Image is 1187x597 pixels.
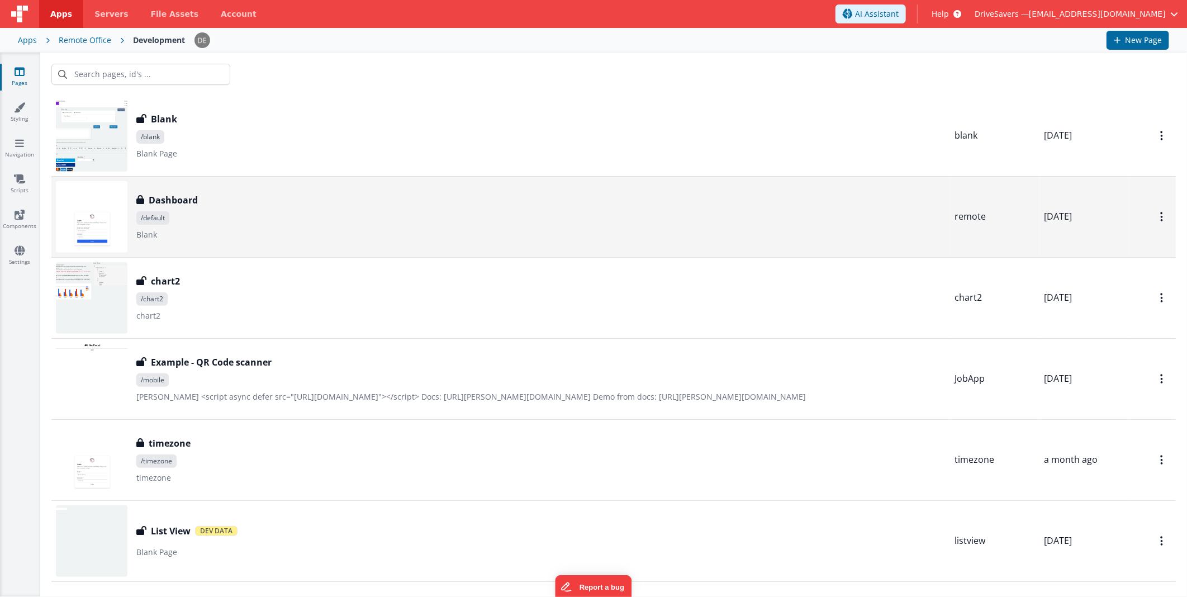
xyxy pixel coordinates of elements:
[59,35,111,46] div: Remote Office
[136,148,946,159] p: Blank Page
[136,292,168,306] span: /chart2
[136,130,164,144] span: /blank
[1153,124,1171,147] button: Options
[151,524,191,538] h3: List View
[136,454,177,468] span: /timezone
[932,8,949,20] span: Help
[133,35,185,46] div: Development
[136,472,946,484] p: timezone
[955,372,1035,385] div: JobApp
[136,229,946,240] p: Blank
[151,274,180,288] h3: chart2
[1044,210,1072,222] span: [DATE]
[136,211,169,225] span: /default
[1153,205,1171,228] button: Options
[136,391,946,402] p: [PERSON_NAME] <script async defer src="[URL][DOMAIN_NAME]"></script> Docs: [URL][PERSON_NAME][DOM...
[94,8,128,20] span: Servers
[195,526,238,536] span: Dev Data
[136,373,169,387] span: /mobile
[1153,367,1171,390] button: Options
[18,35,37,46] div: Apps
[975,8,1029,20] span: DriveSavers —
[1044,291,1072,304] span: [DATE]
[955,534,1035,547] div: listview
[1044,372,1072,385] span: [DATE]
[136,547,946,558] p: Blank Page
[1107,31,1169,50] button: New Page
[955,129,1035,142] div: blank
[855,8,899,20] span: AI Assistant
[151,112,177,126] h3: Blank
[1153,448,1171,471] button: Options
[149,193,198,207] h3: Dashboard
[1153,529,1171,552] button: Options
[1044,129,1072,141] span: [DATE]
[1153,286,1171,309] button: Options
[955,291,1035,304] div: chart2
[136,310,946,321] p: chart2
[194,32,210,48] img: c1374c675423fc74691aaade354d0b4b
[151,356,272,369] h3: Example - QR Code scanner
[1044,453,1098,466] span: a month ago
[975,8,1178,20] button: DriveSavers — [EMAIL_ADDRESS][DOMAIN_NAME]
[51,64,230,85] input: Search pages, id's ...
[955,453,1035,466] div: timezone
[1044,534,1072,547] span: [DATE]
[955,210,1035,223] div: remote
[149,437,191,450] h3: timezone
[1029,8,1166,20] span: [EMAIL_ADDRESS][DOMAIN_NAME]
[151,8,199,20] span: File Assets
[835,4,906,23] button: AI Assistant
[50,8,72,20] span: Apps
